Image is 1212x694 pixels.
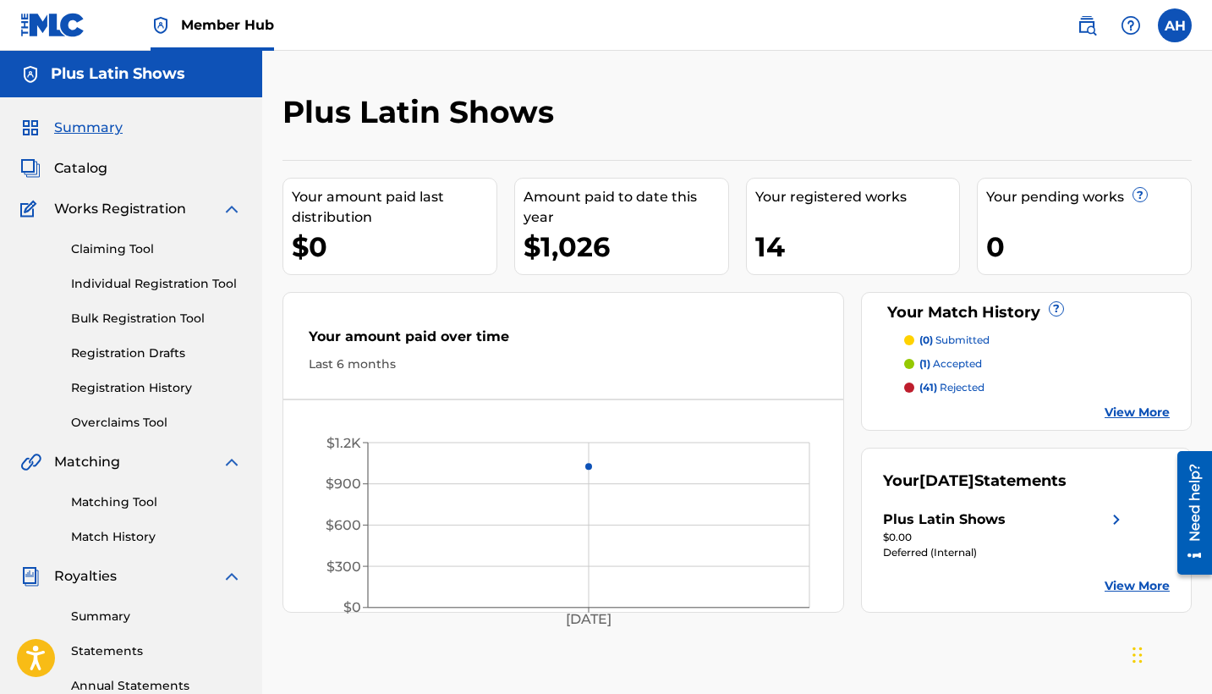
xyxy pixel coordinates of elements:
img: MLC Logo [20,13,85,37]
tspan: $900 [326,476,361,492]
a: (1) accepted [904,356,1170,372]
tspan: $300 [326,559,361,575]
tspan: [DATE] [566,611,611,627]
a: Plus Latin Showsright chevron icon$0.00Deferred (Internal) [883,509,1127,560]
span: Catalog [54,158,107,179]
tspan: $0 [343,599,361,615]
div: Deferred (Internal) [883,545,1127,560]
img: search [1077,15,1097,36]
div: Drag [1132,630,1143,680]
div: Your Statements [883,470,1067,493]
div: Your amount paid last distribution [292,187,496,228]
span: [DATE] [919,471,974,490]
p: rejected [919,380,984,395]
div: Your amount paid over time [309,327,818,355]
a: (0) submitted [904,333,1170,348]
span: Works Registration [54,199,186,219]
a: Public Search [1070,8,1104,42]
img: Royalties [20,566,41,587]
img: Catalog [20,158,41,179]
span: Summary [54,118,123,138]
img: Works Registration [20,199,42,219]
span: (41) [919,381,937,394]
div: Last 6 months [309,355,818,373]
img: Top Rightsholder [151,15,171,36]
a: Overclaims Tool [71,414,242,432]
img: expand [222,566,242,587]
a: Bulk Registration Tool [71,310,242,328]
span: ? [1050,302,1063,316]
a: Matching Tool [71,493,242,511]
tspan: $600 [326,517,361,533]
a: (41) rejected [904,380,1170,395]
p: submitted [919,333,990,348]
span: Member Hub [181,15,274,35]
a: Claiming Tool [71,240,242,258]
img: expand [222,452,242,472]
tspan: $1.2K [326,435,361,451]
img: expand [222,199,242,219]
div: Your pending works [986,187,1191,207]
img: Matching [20,452,41,472]
div: $0 [292,228,496,266]
a: SummarySummary [20,118,123,138]
div: Amount paid to date this year [524,187,728,228]
span: Royalties [54,566,117,587]
span: (0) [919,333,933,346]
iframe: Chat Widget [1127,613,1212,694]
div: $0.00 [883,530,1127,545]
span: (1) [919,357,930,370]
a: CatalogCatalog [20,158,107,179]
div: Help [1114,8,1148,42]
iframe: Resource Center [1165,443,1212,583]
div: 14 [755,228,960,266]
div: $1,026 [524,228,728,266]
h5: Plus Latin Shows [51,64,185,84]
h2: Plus Latin Shows [282,93,562,131]
a: Match History [71,528,242,546]
a: Statements [71,642,242,660]
a: Registration History [71,379,242,397]
a: View More [1105,577,1170,595]
span: Matching [54,452,120,472]
img: Accounts [20,64,41,85]
div: Your Match History [883,301,1170,324]
img: help [1121,15,1141,36]
a: Individual Registration Tool [71,275,242,293]
a: Summary [71,608,242,625]
p: accepted [919,356,982,372]
img: Summary [20,118,41,138]
a: Registration Drafts [71,344,242,362]
div: Your registered works [755,187,960,207]
img: right chevron icon [1106,509,1127,530]
div: 0 [986,228,1191,266]
div: Plus Latin Shows [883,509,1006,530]
div: User Menu [1158,8,1192,42]
a: View More [1105,404,1170,421]
span: ? [1133,188,1147,201]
